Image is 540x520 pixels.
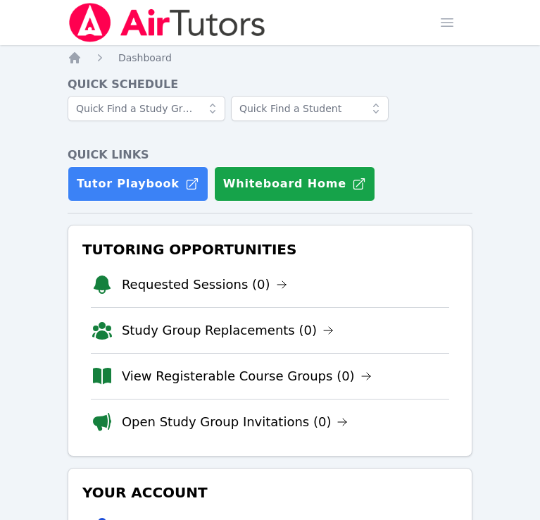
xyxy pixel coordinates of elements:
[214,166,375,202] button: Whiteboard Home
[68,3,267,42] img: Air Tutors
[68,147,472,163] h4: Quick Links
[118,51,172,65] a: Dashboard
[122,366,372,386] a: View Registerable Course Groups (0)
[122,275,287,295] a: Requested Sessions (0)
[68,76,472,93] h4: Quick Schedule
[231,96,389,121] input: Quick Find a Student
[118,52,172,63] span: Dashboard
[80,237,460,262] h3: Tutoring Opportunities
[68,166,208,202] a: Tutor Playbook
[68,96,225,121] input: Quick Find a Study Group
[80,480,460,505] h3: Your Account
[68,51,472,65] nav: Breadcrumb
[122,412,349,432] a: Open Study Group Invitations (0)
[122,321,334,340] a: Study Group Replacements (0)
